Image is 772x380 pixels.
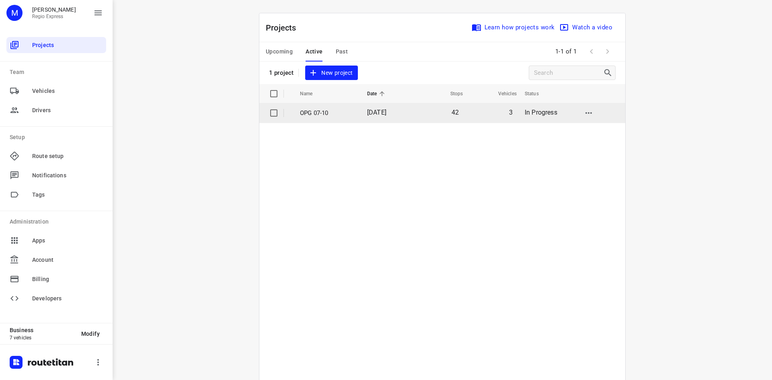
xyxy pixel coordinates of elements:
span: Vehicles [32,87,103,95]
span: Notifications [32,171,103,180]
div: Route setup [6,148,106,164]
span: Apps [32,236,103,245]
div: Vehicles [6,83,106,99]
p: OPG 07-10 [300,109,355,118]
span: 42 [452,109,459,116]
span: Billing [32,275,103,283]
span: Account [32,256,103,264]
div: Tags [6,187,106,203]
span: Date [367,89,388,99]
span: Modify [81,331,100,337]
span: Developers [32,294,103,303]
button: New project [305,66,357,80]
span: New project [310,68,353,78]
span: Route setup [32,152,103,160]
p: Business [10,327,75,333]
span: Drivers [32,106,103,115]
div: M [6,5,23,21]
span: Tags [32,191,103,199]
span: Active [306,47,322,57]
span: Name [300,89,323,99]
input: Search projects [534,67,603,79]
div: Notifications [6,167,106,183]
p: 1 project [269,69,294,76]
span: [DATE] [367,109,386,116]
div: Billing [6,271,106,287]
p: Projects [266,22,303,34]
span: Vehicles [488,89,517,99]
div: Apps [6,232,106,249]
span: Projects [32,41,103,49]
span: 3 [509,109,513,116]
span: Status [525,89,549,99]
button: Modify [75,327,106,341]
div: Account [6,252,106,268]
div: Drivers [6,102,106,118]
span: Past [336,47,348,57]
span: In Progress [525,109,557,116]
span: Next Page [600,43,616,60]
div: Search [603,68,615,78]
span: Previous Page [583,43,600,60]
p: 7 vehicles [10,335,75,341]
p: Administration [10,218,106,226]
div: Developers [6,290,106,306]
span: Stops [440,89,463,99]
p: Team [10,68,106,76]
p: Setup [10,133,106,142]
span: Upcoming [266,47,293,57]
p: Max Bisseling [32,6,76,13]
p: Regio Express [32,14,76,19]
span: 1-1 of 1 [552,43,580,60]
div: Projects [6,37,106,53]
